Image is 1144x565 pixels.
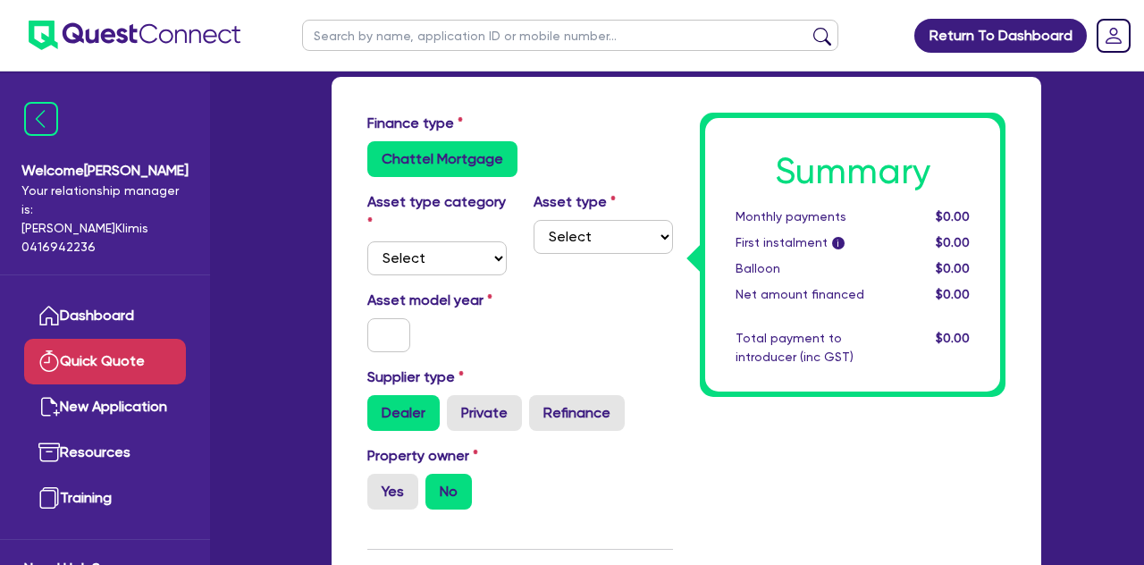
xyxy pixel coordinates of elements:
[722,207,896,226] div: Monthly payments
[367,113,463,134] label: Finance type
[24,293,186,339] a: Dashboard
[24,476,186,521] a: Training
[302,20,838,51] input: Search by name, application ID or mobile number...
[936,261,970,275] span: $0.00
[24,102,58,136] img: icon-menu-close
[936,209,970,223] span: $0.00
[1090,13,1137,59] a: Dropdown toggle
[425,474,472,510] label: No
[24,384,186,430] a: New Application
[367,141,517,177] label: Chattel Mortgage
[936,235,970,249] span: $0.00
[832,237,845,249] span: i
[38,487,60,509] img: training
[29,21,240,50] img: quest-connect-logo-blue
[38,396,60,417] img: new-application
[722,233,896,252] div: First instalment
[367,191,507,234] label: Asset type category
[354,290,520,311] label: Asset model year
[38,442,60,463] img: resources
[24,339,186,384] a: Quick Quote
[38,350,60,372] img: quick-quote
[367,474,418,510] label: Yes
[367,445,478,467] label: Property owner
[722,329,896,367] div: Total payment to introducer (inc GST)
[529,395,625,431] label: Refinance
[447,395,522,431] label: Private
[534,191,616,213] label: Asset type
[367,367,464,388] label: Supplier type
[936,331,970,345] span: $0.00
[24,430,186,476] a: Resources
[914,19,1087,53] a: Return To Dashboard
[736,150,970,193] h1: Summary
[936,287,970,301] span: $0.00
[21,160,189,181] span: Welcome [PERSON_NAME]
[722,259,896,278] div: Balloon
[367,395,440,431] label: Dealer
[722,285,896,304] div: Net amount financed
[21,181,189,257] span: Your relationship manager is: [PERSON_NAME] Klimis 0416942236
